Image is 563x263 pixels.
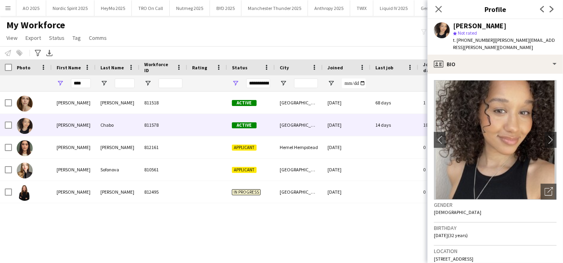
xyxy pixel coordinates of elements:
img: Elena Blichfeldt [17,96,33,112]
div: 18 [418,114,470,136]
a: Export [22,33,44,43]
button: Open Filter Menu [232,80,239,87]
span: Active [232,122,257,128]
img: Crew avatar or photo [434,80,557,200]
a: Tag [69,33,84,43]
div: [GEOGRAPHIC_DATA] [275,114,323,136]
button: Nutmeg 2025 [170,0,210,16]
h3: Gender [434,201,557,208]
div: [PERSON_NAME] [52,181,96,203]
input: Workforce ID Filter Input [159,79,182,88]
img: Elena Chabo [17,118,33,134]
button: HeyMo 2025 [94,0,132,16]
span: Last Name [100,65,124,71]
span: Status [232,65,247,71]
div: [PERSON_NAME] [52,92,96,114]
span: View [6,34,18,41]
span: My Workforce [6,19,65,31]
div: 0 [418,181,470,203]
span: Jobs (last 90 days) [423,61,456,73]
button: Open Filter Menu [100,80,108,87]
span: [DATE] (32 years) [434,232,468,238]
div: [GEOGRAPHIC_DATA] [275,159,323,181]
input: Joined Filter Input [342,79,366,88]
span: Export [26,34,41,41]
input: City Filter Input [294,79,318,88]
span: Joined [328,65,343,71]
span: Applicant [232,145,257,151]
div: [PERSON_NAME] [52,114,96,136]
button: TWIX [350,0,373,16]
button: TRO On Call [132,0,170,16]
div: [PERSON_NAME] [453,22,506,29]
div: [PERSON_NAME] [96,181,139,203]
div: [PERSON_NAME] [52,159,96,181]
img: Elena Redmond [17,140,33,156]
span: First Name [57,65,81,71]
div: 0 [418,159,470,181]
div: 812495 [139,181,187,203]
button: Anthropy 2025 [308,0,350,16]
span: Last job [375,65,393,71]
div: 812161 [139,136,187,158]
div: Sofonova [96,159,139,181]
span: Workforce ID [144,61,173,73]
div: Chabo [96,114,139,136]
button: BYD 2025 [210,0,241,16]
span: Not rated [458,30,477,36]
span: [DEMOGRAPHIC_DATA] [434,209,481,215]
button: Open Filter Menu [328,80,335,87]
div: [PERSON_NAME] [96,136,139,158]
button: AO 2025 [16,0,46,16]
span: Comms [89,34,107,41]
button: Open Filter Menu [144,80,151,87]
a: View [3,33,21,43]
div: [DATE] [323,114,371,136]
div: [GEOGRAPHIC_DATA] [275,181,323,203]
app-action-btn: Export XLSX [45,48,54,58]
div: [DATE] [323,136,371,158]
div: 1 [418,92,470,114]
img: Helena Maniglia [17,185,33,201]
div: [DATE] [323,92,371,114]
div: 810561 [139,159,187,181]
div: [DATE] [323,159,371,181]
button: Genesis 2025 [414,0,454,16]
span: In progress [232,189,261,195]
div: [GEOGRAPHIC_DATA] [275,92,323,114]
h3: Location [434,247,557,255]
span: t. [PHONE_NUMBER] [453,37,494,43]
button: Manchester Thunder 2025 [241,0,308,16]
span: Status [49,34,65,41]
a: Status [46,33,68,43]
div: [PERSON_NAME] [52,136,96,158]
span: Applicant [232,167,257,173]
a: Comms [86,33,110,43]
app-action-btn: Advanced filters [33,48,43,58]
span: Photo [17,65,30,71]
div: 68 days [371,92,418,114]
img: Elena Sofonova [17,163,33,179]
div: 0 [418,136,470,158]
span: [STREET_ADDRESS] [434,256,473,262]
span: Active [232,100,257,106]
button: Nordic Spirit 2025 [46,0,94,16]
button: Open Filter Menu [57,80,64,87]
span: | [PERSON_NAME][EMAIL_ADDRESS][PERSON_NAME][DOMAIN_NAME] [453,37,555,50]
button: Liquid IV 2025 [373,0,414,16]
div: Hemel Hempstead [275,136,323,158]
div: [DATE] [323,181,371,203]
div: [PERSON_NAME] [96,92,139,114]
button: Open Filter Menu [280,80,287,87]
div: Bio [428,55,563,74]
div: 811518 [139,92,187,114]
span: City [280,65,289,71]
h3: Birthday [434,224,557,232]
h3: Profile [428,4,563,14]
span: Rating [192,65,207,71]
span: Tag [73,34,81,41]
div: 811578 [139,114,187,136]
input: Last Name Filter Input [115,79,135,88]
div: Open photos pop-in [541,184,557,200]
input: First Name Filter Input [71,79,91,88]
